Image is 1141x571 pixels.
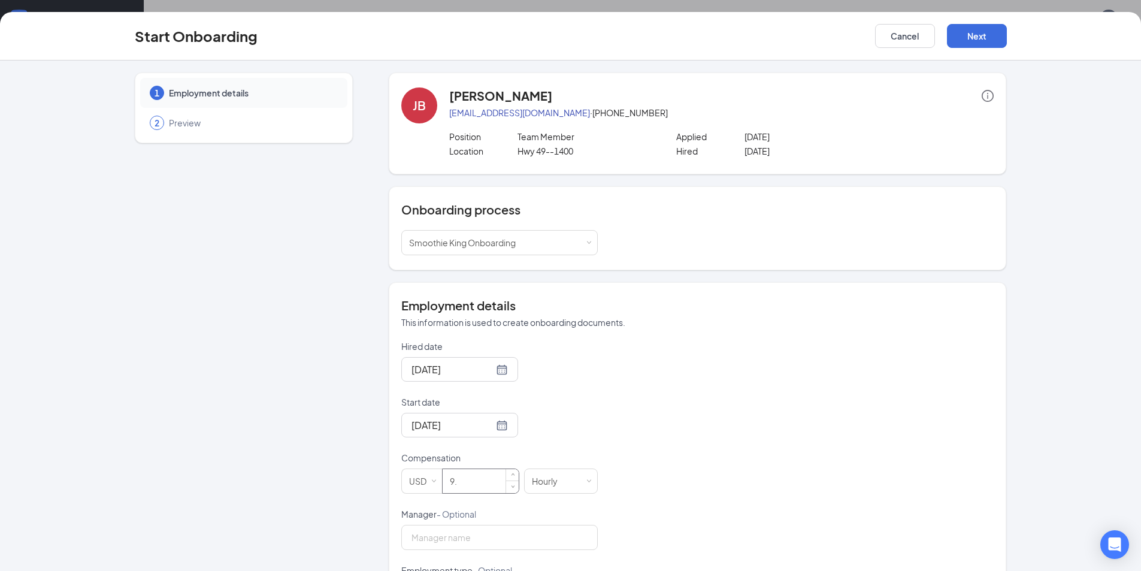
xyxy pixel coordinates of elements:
span: - Optional [437,509,476,519]
p: Hired [676,145,744,157]
p: Compensation [401,452,598,464]
div: JB [413,97,426,114]
h4: Onboarding process [401,201,994,218]
span: Smoothie King Onboarding [409,237,516,248]
p: Applied [676,131,744,143]
span: 1 [155,87,159,99]
input: Sep 24, 2025 [411,418,494,433]
p: · [PHONE_NUMBER] [449,107,994,119]
span: Decrease Value [506,481,519,493]
p: Location [449,145,517,157]
p: This information is used to create onboarding documents. [401,316,994,328]
a: [EMAIL_ADDRESS][DOMAIN_NAME] [449,107,590,118]
div: USD [409,469,435,493]
span: Employment details [169,87,335,99]
span: Preview [169,117,335,129]
p: Manager [401,508,598,520]
button: Next [947,24,1007,48]
p: Team Member [517,131,653,143]
span: Increase Value [506,469,519,481]
p: [DATE] [744,131,880,143]
p: Start date [401,396,598,408]
div: Open Intercom Messenger [1100,530,1129,559]
input: Amount [443,469,519,493]
span: info-circle [982,90,994,102]
h4: Employment details [401,297,994,314]
input: Manager name [401,525,598,550]
h4: [PERSON_NAME] [449,87,552,104]
p: Hired date [401,340,598,352]
p: Position [449,131,517,143]
div: [object Object] [409,231,524,255]
div: Hourly [532,469,566,493]
p: Hwy 49--1400 [517,145,653,157]
h3: Start Onboarding [135,26,258,46]
input: Sep 24, 2025 [411,362,494,377]
span: 2 [155,117,159,129]
p: [DATE] [744,145,880,157]
button: Cancel [875,24,935,48]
